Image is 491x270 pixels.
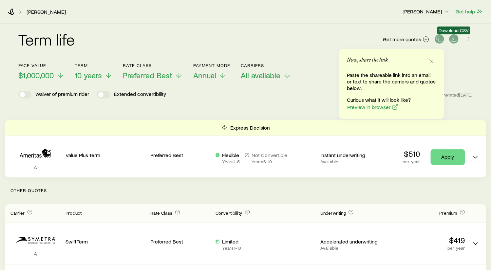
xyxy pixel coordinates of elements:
p: Years 1 - 5 [222,159,240,164]
p: Preferred Best [150,152,210,158]
p: $419 [385,236,465,245]
span: Download CSV [439,28,469,33]
p: Now, share the link [347,57,388,66]
p: Available [320,245,380,251]
p: Paste the shareable link into an email or text to share the carriers and quotes below. [347,72,436,91]
button: Preview in browser [347,103,399,111]
a: Get more quotes [383,36,429,43]
span: Preview in browser [347,104,390,110]
a: Download CSV [449,37,458,43]
p: Limited [222,238,241,245]
p: Instant underwriting [320,152,380,158]
span: Product [66,210,82,216]
span: Get more quotes [383,37,421,42]
p: Rate Class [123,63,183,68]
span: Generated [437,92,473,98]
span: Rate Class [150,210,172,216]
a: [PERSON_NAME] [26,9,66,15]
p: Waiver of premium rider [35,91,89,99]
span: Preferred Best [123,71,172,80]
button: Term10 years [75,63,112,80]
p: Flexible [222,152,240,158]
a: Apply [430,149,465,165]
p: A [10,250,60,257]
p: SwiftTerm [66,238,145,245]
p: $510 [403,149,420,158]
button: Face value$1,000,000 [18,63,64,80]
p: Term [75,63,112,68]
a: Preview in browser [347,104,399,110]
p: Carriers [241,63,291,68]
span: Annual [193,71,216,80]
span: Premium [439,210,457,216]
p: Accelerated underwriting [320,238,380,245]
button: Rate ClassPreferred Best [123,63,183,80]
span: Underwriting [320,210,346,216]
p: per year [403,159,420,164]
p: Years 6 - 10 [252,159,287,164]
span: [DATE] [459,92,473,98]
h2: Term life [18,31,75,47]
p: Years 1 - 10 [222,245,241,251]
span: Carrier [10,210,25,216]
button: Payment ModeAnnual [193,63,230,80]
p: Value Plus Term [66,152,145,158]
span: $1,000,000 [18,71,54,80]
p: [PERSON_NAME] [403,8,450,15]
span: Convertibility [216,210,242,216]
p: Preferred Best [150,238,210,245]
p: Other Quotes [5,177,486,204]
p: Extended convertibility [114,91,166,99]
p: Not Convertible [252,152,287,158]
p: Available [320,159,380,164]
p: A [10,164,60,171]
div: Term quotes [5,120,486,177]
p: Curious what it will look like? [347,97,436,103]
button: CarriersAll available [241,63,291,80]
span: All available [241,71,280,80]
p: Express Decision [230,124,270,131]
button: [PERSON_NAME] [402,8,450,16]
p: per year [385,245,465,251]
p: Payment Mode [193,63,230,68]
span: 10 years [75,71,102,80]
button: Get help [455,8,483,15]
p: Face value [18,63,64,68]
